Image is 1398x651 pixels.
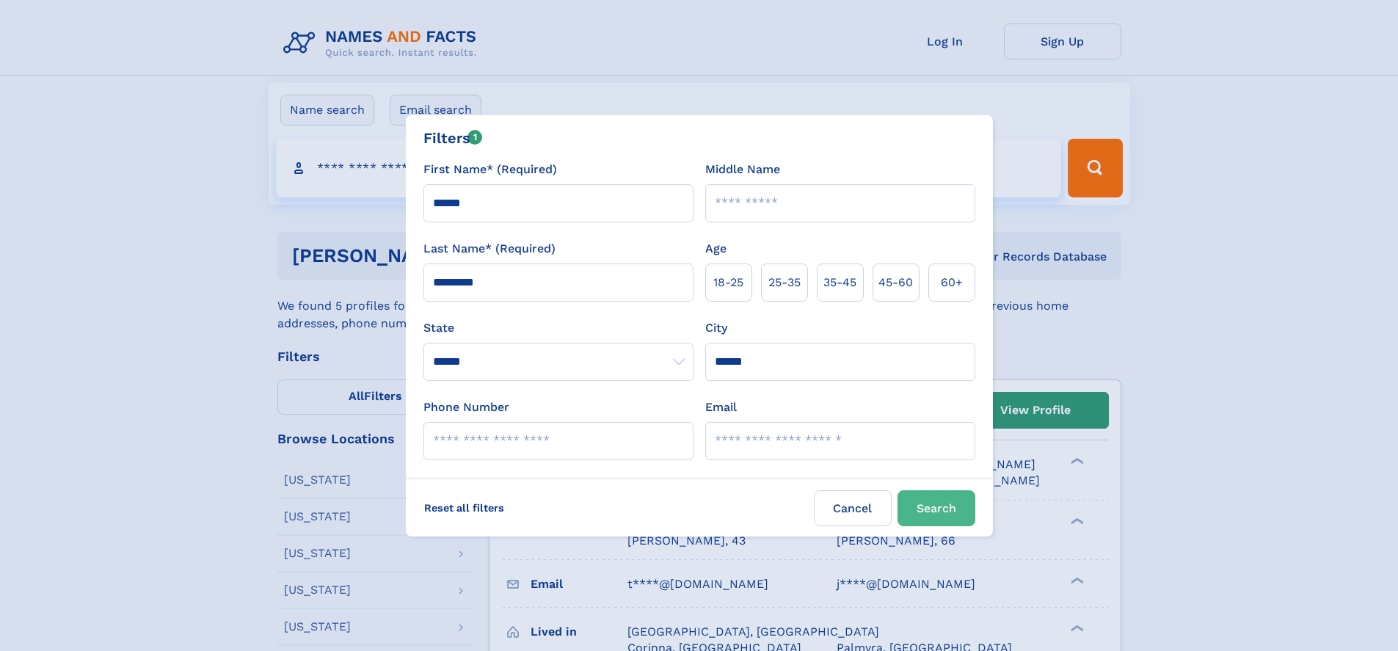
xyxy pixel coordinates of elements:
[898,490,975,526] button: Search
[713,274,743,291] span: 18‑25
[423,127,483,149] div: Filters
[423,240,556,258] label: Last Name* (Required)
[814,490,892,526] label: Cancel
[705,161,780,178] label: Middle Name
[423,161,557,178] label: First Name* (Required)
[415,490,514,525] label: Reset all filters
[768,274,801,291] span: 25‑35
[823,274,856,291] span: 35‑45
[941,274,963,291] span: 60+
[705,240,727,258] label: Age
[705,399,737,416] label: Email
[878,274,913,291] span: 45‑60
[423,319,693,337] label: State
[705,319,727,337] label: City
[423,399,509,416] label: Phone Number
